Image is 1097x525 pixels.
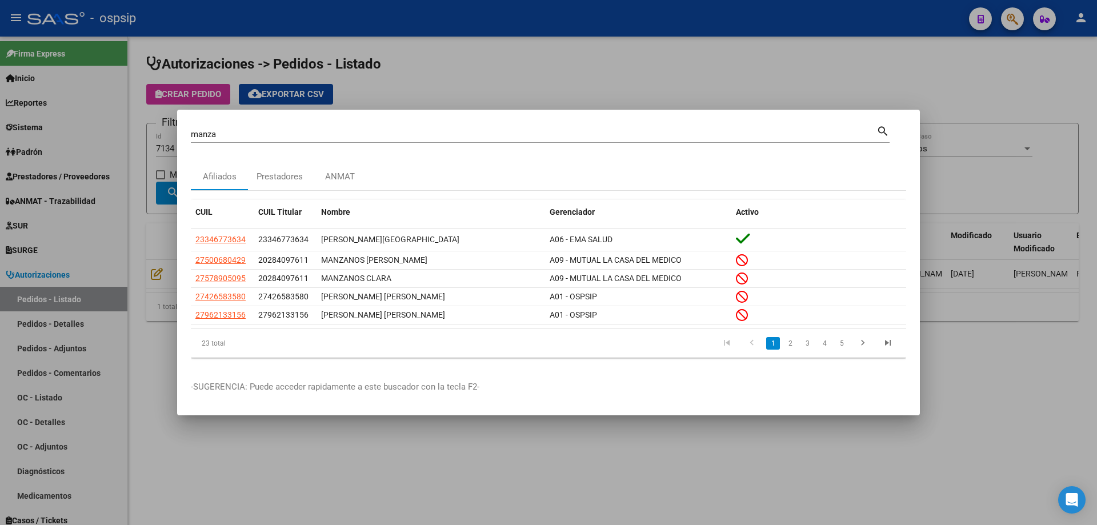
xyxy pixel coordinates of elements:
div: Open Intercom Messenger [1058,486,1086,514]
div: [PERSON_NAME] [PERSON_NAME] [321,308,541,322]
li: page 4 [816,334,833,353]
span: A09 - MUTUAL LA CASA DEL MEDICO [550,255,682,264]
div: 23 total [191,329,332,358]
datatable-header-cell: CUIL [191,200,254,225]
datatable-header-cell: Nombre [317,200,545,225]
span: CUIL Titular [258,207,302,217]
div: Afiliados [203,170,237,183]
datatable-header-cell: Gerenciador [545,200,731,225]
span: A09 - MUTUAL LA CASA DEL MEDICO [550,274,682,283]
span: 27426583580 [195,292,246,301]
span: 20284097611 [258,274,309,283]
span: CUIL [195,207,213,217]
mat-icon: search [876,123,890,137]
span: Activo [736,207,759,217]
li: page 2 [782,334,799,353]
p: -SUGERENCIA: Puede acceder rapidamente a este buscador con la tecla F2- [191,380,906,394]
datatable-header-cell: Activo [731,200,906,225]
span: 27500680429 [195,255,246,264]
span: 27962133156 [195,310,246,319]
span: A06 - EMA SALUD [550,235,612,244]
a: 2 [783,337,797,350]
a: go to previous page [741,337,763,350]
span: Gerenciador [550,207,595,217]
datatable-header-cell: CUIL Titular [254,200,317,225]
div: MANZANOS CLARA [321,272,541,285]
span: 27962133156 [258,310,309,319]
li: page 5 [833,334,850,353]
span: A01 - OSPSIP [550,310,597,319]
a: go to first page [716,337,738,350]
li: page 1 [764,334,782,353]
div: [PERSON_NAME][GEOGRAPHIC_DATA] [321,233,541,246]
a: 3 [800,337,814,350]
li: page 3 [799,334,816,353]
span: 20284097611 [258,255,309,264]
span: A01 - OSPSIP [550,292,597,301]
span: 23346773634 [258,235,309,244]
span: Nombre [321,207,350,217]
a: go to last page [877,337,899,350]
div: [PERSON_NAME] [PERSON_NAME] [321,290,541,303]
div: ANMAT [325,170,355,183]
span: 27426583580 [258,292,309,301]
a: 5 [835,337,848,350]
div: MANZANOS [PERSON_NAME] [321,254,541,267]
a: 4 [818,337,831,350]
a: go to next page [852,337,874,350]
span: 27578905095 [195,274,246,283]
div: Prestadores [257,170,303,183]
span: 23346773634 [195,235,246,244]
a: 1 [766,337,780,350]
